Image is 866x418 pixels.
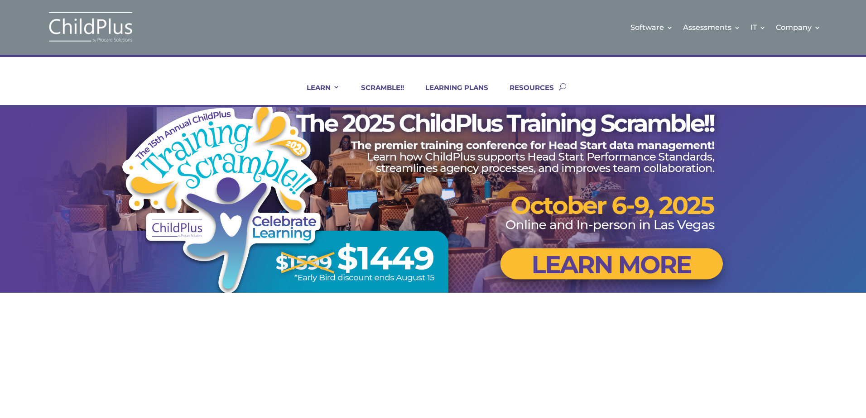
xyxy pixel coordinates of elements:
a: IT [751,9,766,46]
a: Assessments [683,9,741,46]
a: RESOURCES [498,83,554,105]
a: SCRAMBLE!! [350,83,404,105]
a: LEARN [295,83,340,105]
a: Software [630,9,673,46]
a: LEARNING PLANS [414,83,488,105]
a: Company [776,9,821,46]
